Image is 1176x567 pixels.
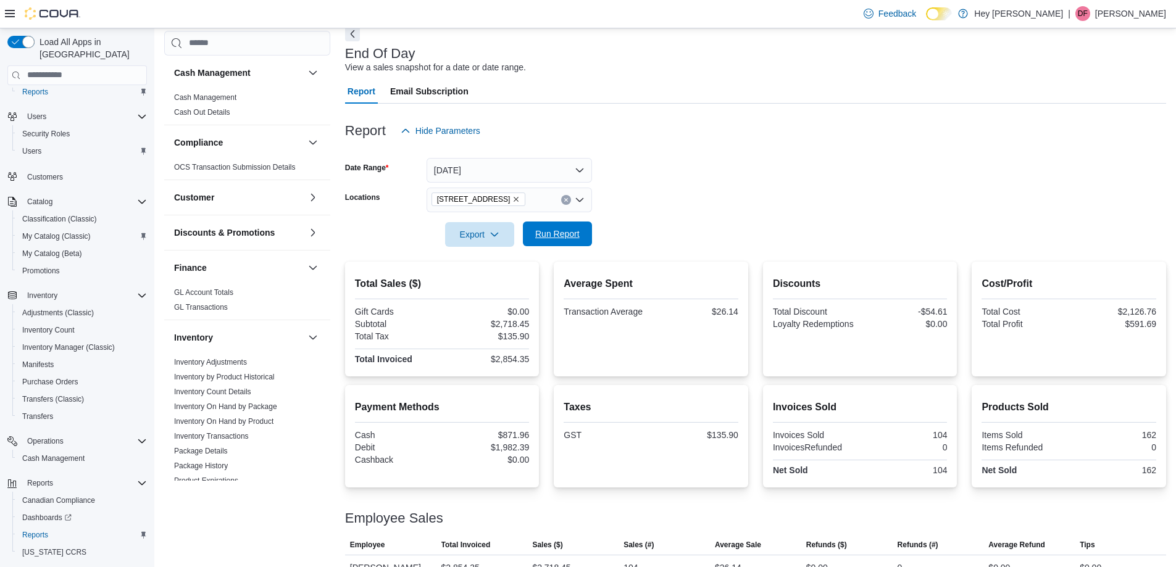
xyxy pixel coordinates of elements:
[806,540,847,550] span: Refunds ($)
[396,118,485,143] button: Hide Parameters
[164,90,330,125] div: Cash Management
[17,409,147,424] span: Transfers
[17,212,147,226] span: Classification (Classic)
[22,476,147,490] span: Reports
[535,228,580,240] span: Run Report
[12,408,152,425] button: Transfers
[174,416,273,426] span: Inventory On Hand by Product
[17,392,89,407] a: Transfers (Classic)
[1078,6,1088,21] span: DF
[445,222,514,247] button: Export
[1095,6,1166,21] p: [PERSON_NAME]
[355,442,440,452] div: Debit
[773,442,857,452] div: InvoicesRefunded
[12,125,152,143] button: Security Roles
[17,126,147,141] span: Security Roles
[982,442,1066,452] div: Items Refunded
[12,304,152,321] button: Adjustments (Classic)
[22,168,147,184] span: Customers
[22,214,97,224] span: Classification (Classic)
[22,434,147,449] span: Operations
[17,126,75,141] a: Security Roles
[512,196,520,203] button: Remove 15820 Stony Plain Road from selection in this group
[561,195,571,205] button: Clear input
[17,493,100,508] a: Canadian Compliance
[17,305,99,320] a: Adjustments (Classic)
[174,476,238,486] span: Product Expirations
[859,1,921,26] a: Feedback
[174,358,247,366] a: Inventory Adjustments
[926,7,952,20] input: Dark Mode
[345,27,360,41] button: Next
[174,331,303,344] button: Inventory
[22,412,53,421] span: Transfers
[17,392,147,407] span: Transfers (Classic)
[174,288,233,297] span: GL Account Totals
[12,228,152,245] button: My Catalog (Classic)
[22,342,115,352] span: Inventory Manager (Classic)
[306,135,320,150] button: Compliance
[452,222,507,247] span: Export
[1072,319,1156,329] div: $591.69
[174,226,275,239] h3: Discounts & Promotions
[22,434,69,449] button: Operations
[12,391,152,408] button: Transfers (Classic)
[12,143,152,160] button: Users
[355,430,440,440] div: Cash
[17,357,59,372] a: Manifests
[22,530,48,540] span: Reports
[22,377,78,387] span: Purchase Orders
[12,83,152,101] button: Reports
[715,540,761,550] span: Average Sale
[22,146,41,156] span: Users
[532,540,562,550] span: Sales ($)
[862,465,947,475] div: 104
[878,7,916,20] span: Feedback
[17,451,90,466] a: Cash Management
[174,387,251,396] a: Inventory Count Details
[27,436,64,446] span: Operations
[306,330,320,345] button: Inventory
[164,285,330,320] div: Finance
[437,193,511,205] span: [STREET_ADDRESS]
[654,430,738,440] div: $135.90
[982,400,1156,415] h2: Products Sold
[25,7,80,20] img: Cova
[17,305,147,320] span: Adjustments (Classic)
[1075,6,1090,21] div: Dawna Fuller
[982,307,1066,317] div: Total Cost
[1072,465,1156,475] div: 162
[12,450,152,467] button: Cash Management
[974,6,1063,21] p: Hey [PERSON_NAME]
[564,430,648,440] div: GST
[345,46,415,61] h3: End Of Day
[1080,540,1095,550] span: Tips
[27,172,63,182] span: Customers
[773,307,857,317] div: Total Discount
[12,373,152,391] button: Purchase Orders
[174,93,236,102] a: Cash Management
[164,355,330,537] div: Inventory
[345,123,386,138] h3: Report
[22,288,147,303] span: Inventory
[17,144,147,159] span: Users
[22,194,57,209] button: Catalog
[982,319,1066,329] div: Total Profit
[17,375,83,389] a: Purchase Orders
[22,513,72,523] span: Dashboards
[17,246,147,261] span: My Catalog (Beta)
[22,476,58,490] button: Reports
[17,451,147,466] span: Cash Management
[355,319,440,329] div: Subtotal
[441,540,491,550] span: Total Invoiced
[773,430,857,440] div: Invoices Sold
[17,263,147,278] span: Promotions
[773,276,948,291] h2: Discounts
[444,442,529,452] div: $1,982.39
[22,194,147,209] span: Catalog
[1072,307,1156,317] div: $2,126.76
[27,197,52,207] span: Catalog
[348,79,375,104] span: Report
[355,276,530,291] h2: Total Sales ($)
[17,409,58,424] a: Transfers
